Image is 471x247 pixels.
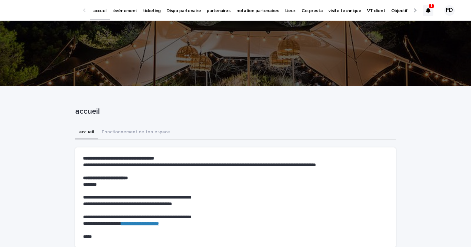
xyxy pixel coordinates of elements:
[75,107,393,116] p: accueil
[444,5,455,16] div: FD
[75,126,98,140] button: accueil
[423,5,433,16] div: 1
[13,4,77,17] img: Ls34BcGeRexTGTNfXpUC
[430,4,433,8] p: 1
[98,126,174,140] button: Fonctionnement de ton espace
